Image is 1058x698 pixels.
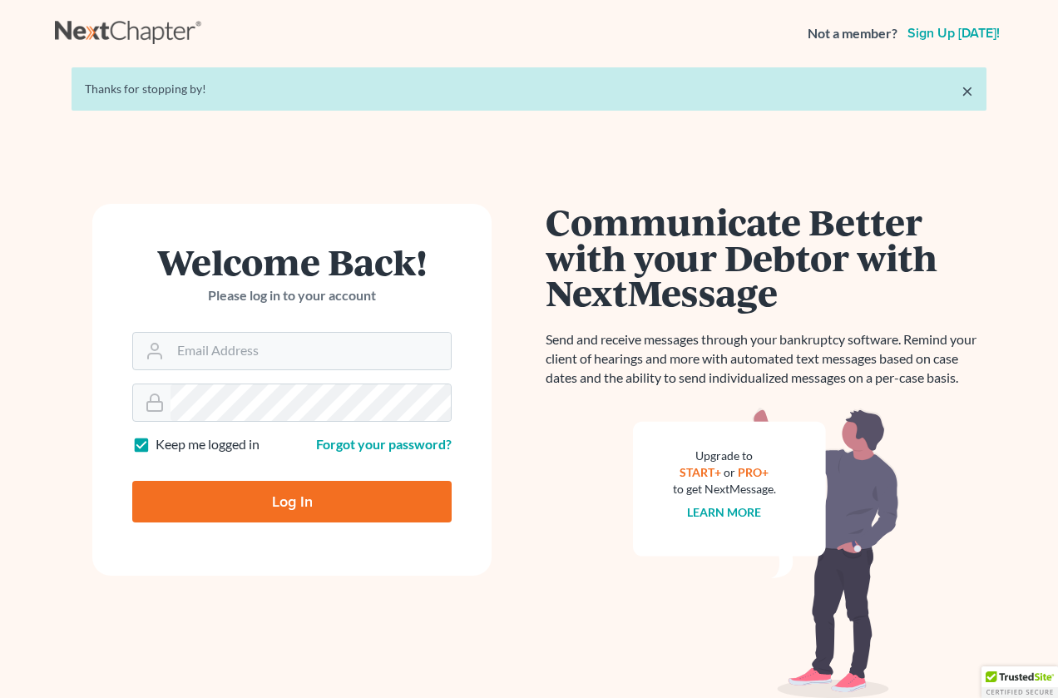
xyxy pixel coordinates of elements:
[962,81,973,101] a: ×
[904,27,1003,40] a: Sign up [DATE]!
[808,24,897,43] strong: Not a member?
[171,333,451,369] input: Email Address
[673,448,776,464] div: Upgrade to
[688,505,762,519] a: Learn more
[546,330,986,388] p: Send and receive messages through your bankruptcy software. Remind your client of hearings and mo...
[546,204,986,310] h1: Communicate Better with your Debtor with NextMessage
[724,465,736,479] span: or
[156,435,260,454] label: Keep me logged in
[739,465,769,479] a: PRO+
[673,481,776,498] div: to get NextMessage.
[85,81,973,97] div: Thanks for stopping by!
[132,481,452,522] input: Log In
[132,244,452,280] h1: Welcome Back!
[132,286,452,305] p: Please log in to your account
[680,465,722,479] a: START+
[981,666,1058,698] div: TrustedSite Certified
[316,436,452,452] a: Forgot your password?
